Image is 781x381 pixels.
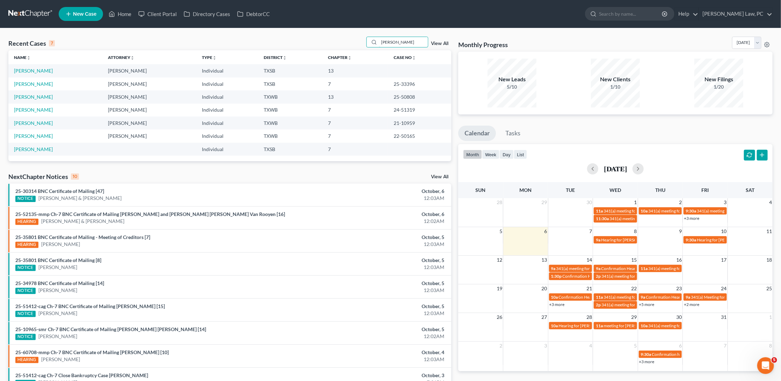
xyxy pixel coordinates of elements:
[676,284,683,293] span: 23
[306,211,444,218] div: October, 6
[14,55,31,60] a: Nameunfold_more
[723,198,728,207] span: 3
[604,323,695,328] span: meeting for [PERSON_NAME] & [PERSON_NAME]
[604,165,627,172] h2: [DATE]
[496,313,503,321] span: 26
[15,372,148,378] a: 25-51412-cag Ch-7 Close Bankruptcy Case [PERSON_NAME]
[599,7,663,20] input: Search by name...
[496,198,503,207] span: 28
[306,241,444,248] div: 12:03AM
[14,146,53,152] a: [PERSON_NAME]
[196,104,258,117] td: Individual
[686,294,690,300] span: 9a
[641,294,645,300] span: 9a
[306,326,444,333] div: October, 5
[641,266,648,271] span: 11a
[551,274,562,279] span: 1:30p
[676,313,683,321] span: 30
[102,129,196,142] td: [PERSON_NAME]
[15,234,150,240] a: 25-35801 BNC Certificate of Mailing - Meeting of Creditors [7]
[15,219,38,225] div: HEARING
[634,227,638,236] span: 8
[234,8,273,20] a: DebtorCC
[306,310,444,317] div: 12:03AM
[699,8,772,20] a: [PERSON_NAME] Law, PC
[631,256,638,264] span: 15
[14,107,53,113] a: [PERSON_NAME]
[212,56,217,60] i: unfold_more
[14,94,53,100] a: [PERSON_NAME]
[746,187,754,193] span: Sat
[766,227,773,236] span: 11
[544,227,548,236] span: 6
[8,172,79,181] div: NextChapter Notices
[102,117,196,129] td: [PERSON_NAME]
[15,196,36,202] div: NOTICE
[541,284,548,293] span: 20
[14,120,53,126] a: [PERSON_NAME]
[639,302,655,307] a: +5 more
[766,256,773,264] span: 18
[306,188,444,195] div: October, 6
[566,187,575,193] span: Tue
[379,37,428,47] input: Search by name...
[38,287,77,294] a: [PERSON_NAME]
[697,237,751,242] span: Hearing for [PERSON_NAME]
[757,357,774,374] iframe: Intercom live chat
[476,187,486,193] span: Sun
[306,333,444,340] div: 12:02AM
[610,216,677,221] span: 341(a) meeting for [PERSON_NAME]
[102,64,196,77] td: [PERSON_NAME]
[388,129,451,142] td: 22-50165
[258,77,322,90] td: TXSB
[458,40,508,49] h3: Monthly Progress
[41,241,80,248] a: [PERSON_NAME]
[102,77,196,90] td: [PERSON_NAME]
[27,56,31,60] i: unfold_more
[306,303,444,310] div: October, 5
[196,129,258,142] td: Individual
[306,218,444,225] div: 12:02AM
[130,56,134,60] i: unfold_more
[676,256,683,264] span: 16
[691,294,759,300] span: 341(a) Meeting for [PERSON_NAME]
[639,359,655,364] a: +3 more
[649,323,716,328] span: 341(a) meeting for [PERSON_NAME]
[306,349,444,356] div: October, 4
[596,216,609,221] span: 11:30a
[388,117,451,129] td: 21-10959
[322,129,388,142] td: 7
[306,264,444,271] div: 12:03AM
[306,372,444,379] div: October, 3
[488,83,537,90] div: 5/10
[306,257,444,264] div: October, 5
[14,133,53,139] a: [PERSON_NAME]
[563,274,643,279] span: Confirmation Hearing for [PERSON_NAME]
[641,352,651,357] span: 9:30a
[549,302,565,307] a: +3 more
[15,303,165,309] a: 25-51412-cag Ch-7 BNC Certificate of Mailing [PERSON_NAME] [15]
[71,173,79,180] div: 10
[102,104,196,117] td: [PERSON_NAME]
[591,83,640,90] div: 1/10
[15,311,36,317] div: NOTICE
[15,288,36,294] div: NOTICE
[15,211,285,217] a: 25-52135-mmp Ch-7 BNC Certificate of Mailing [PERSON_NAME] and [PERSON_NAME] [PERSON_NAME] Van Ro...
[322,117,388,129] td: 7
[678,342,683,350] span: 6
[586,313,593,321] span: 28
[258,117,322,129] td: TXWB
[412,56,416,60] i: unfold_more
[14,81,53,87] a: [PERSON_NAME]
[601,274,706,279] span: 341(a) meeting for [PERSON_NAME] & [PERSON_NAME]
[768,198,773,207] span: 4
[596,274,601,279] span: 2p
[463,150,482,159] button: month
[544,342,548,350] span: 3
[431,174,448,179] a: View All
[551,294,558,300] span: 10a
[258,129,322,142] td: TXWB
[306,234,444,241] div: October, 5
[328,55,352,60] a: Chapterunfold_more
[721,284,728,293] span: 24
